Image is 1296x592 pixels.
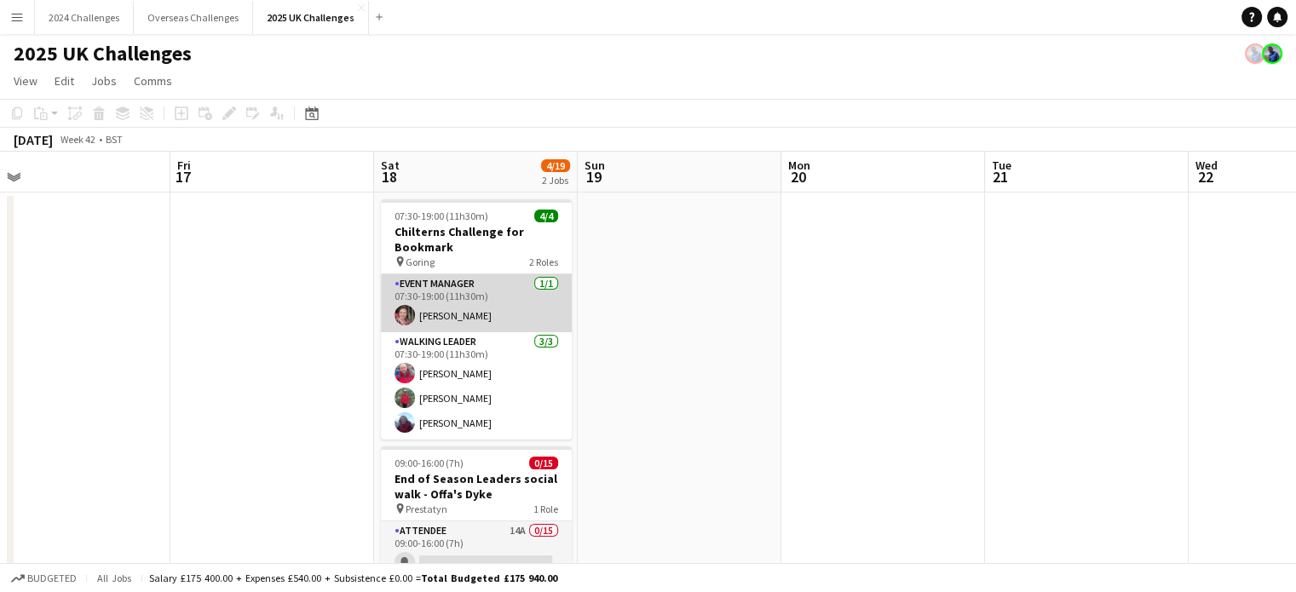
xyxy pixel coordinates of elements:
[542,174,569,187] div: 2 Jobs
[106,133,123,146] div: BST
[1262,43,1282,64] app-user-avatar: Andy Baker
[1195,158,1218,173] span: Wed
[992,158,1011,173] span: Tue
[989,167,1011,187] span: 21
[541,159,570,172] span: 4/19
[127,70,179,92] a: Comms
[1193,167,1218,187] span: 22
[788,158,810,173] span: Mon
[14,73,37,89] span: View
[786,167,810,187] span: 20
[7,70,44,92] a: View
[48,70,81,92] a: Edit
[56,133,99,146] span: Week 42
[585,158,605,173] span: Sun
[381,471,572,502] h3: End of Season Leaders social walk - Offa's Dyke
[1245,43,1265,64] app-user-avatar: Andy Baker
[406,256,435,268] span: Goring
[529,457,558,469] span: 0/15
[94,572,135,584] span: All jobs
[395,210,488,222] span: 07:30-19:00 (11h30m)
[421,572,557,584] span: Total Budgeted £175 940.00
[84,70,124,92] a: Jobs
[406,503,447,515] span: Prestatyn
[381,199,572,440] app-job-card: 07:30-19:00 (11h30m)4/4Chilterns Challenge for Bookmark Goring2 RolesEvent Manager1/107:30-19:00 ...
[529,256,558,268] span: 2 Roles
[177,158,191,173] span: Fri
[378,167,400,187] span: 18
[381,274,572,332] app-card-role: Event Manager1/107:30-19:00 (11h30m)[PERSON_NAME]
[533,503,558,515] span: 1 Role
[395,457,464,469] span: 09:00-16:00 (7h)
[35,1,134,34] button: 2024 Challenges
[253,1,369,34] button: 2025 UK Challenges
[534,210,558,222] span: 4/4
[381,224,572,255] h3: Chilterns Challenge for Bookmark
[14,41,192,66] h1: 2025 UK Challenges
[91,73,117,89] span: Jobs
[14,131,53,148] div: [DATE]
[134,1,253,34] button: Overseas Challenges
[134,73,172,89] span: Comms
[27,572,77,584] span: Budgeted
[149,572,557,584] div: Salary £175 400.00 + Expenses £540.00 + Subsistence £0.00 =
[9,569,79,588] button: Budgeted
[175,167,191,187] span: 17
[381,332,572,440] app-card-role: Walking Leader3/307:30-19:00 (11h30m)[PERSON_NAME][PERSON_NAME][PERSON_NAME]
[381,158,400,173] span: Sat
[55,73,74,89] span: Edit
[582,167,605,187] span: 19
